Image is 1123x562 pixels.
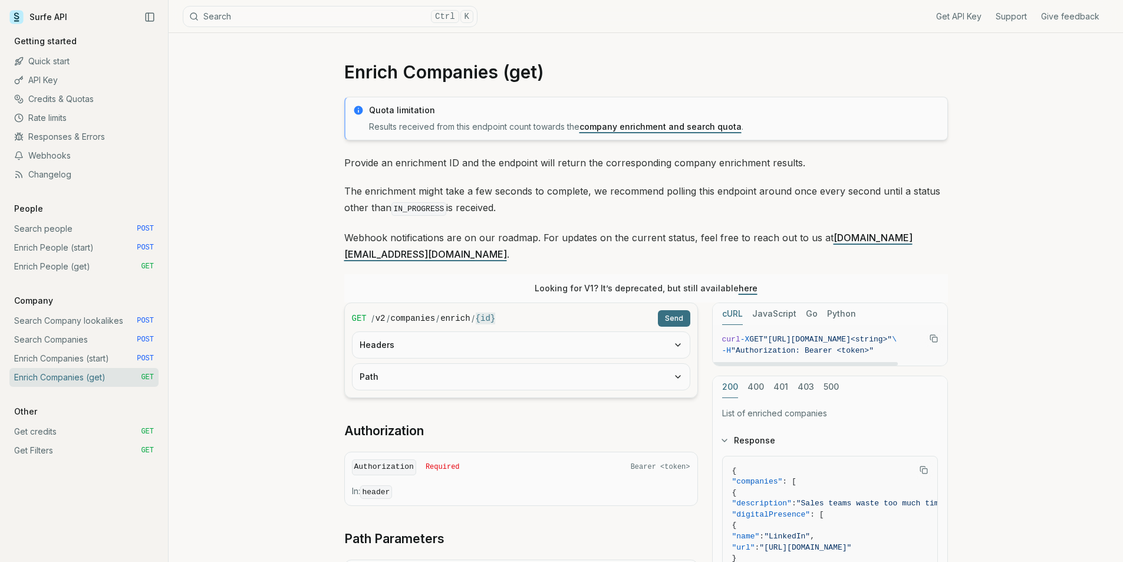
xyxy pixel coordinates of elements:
[732,532,760,541] span: "name"
[9,52,159,71] a: Quick start
[344,423,424,439] a: Authorization
[827,303,856,325] button: Python
[476,313,496,324] code: {id}
[9,311,159,330] a: Search Company lookalikes POST
[732,488,737,497] span: {
[141,427,154,436] span: GET
[426,462,460,472] span: Required
[344,229,948,262] p: Webhook notifications are on our roadmap. For updates on the current status, feel free to reach o...
[9,257,159,276] a: Enrich People (get) GET
[9,35,81,47] p: Getting started
[798,376,814,398] button: 403
[460,10,473,23] kbd: K
[387,313,390,324] span: /
[9,330,159,349] a: Search Companies POST
[722,407,938,419] p: List of enriched companies
[732,466,737,475] span: {
[9,109,159,127] a: Rate limits
[9,422,159,441] a: Get credits GET
[9,8,67,26] a: Surfe API
[352,459,416,475] code: Authorization
[713,425,947,456] button: Response
[391,202,447,216] code: IN_PROGRESS
[763,335,892,344] span: "[URL][DOMAIN_NAME]<string>"
[722,346,732,355] span: -H
[353,332,690,358] button: Headers
[137,224,154,234] span: POST
[759,532,764,541] span: :
[732,543,755,552] span: "url"
[9,203,48,215] p: People
[352,485,690,498] p: In:
[9,295,58,307] p: Company
[344,61,948,83] h1: Enrich Companies (get)
[792,499,796,508] span: :
[9,165,159,184] a: Changelog
[1041,11,1099,22] a: Give feedback
[782,477,796,486] span: : [
[915,461,933,479] button: Copy Text
[747,376,764,398] button: 400
[9,219,159,238] a: Search people POST
[9,406,42,418] p: Other
[755,543,760,552] span: :
[141,446,154,455] span: GET
[141,8,159,26] button: Collapse Sidebar
[722,335,740,344] span: curl
[9,146,159,165] a: Webhooks
[137,243,154,252] span: POST
[740,335,750,344] span: -X
[440,313,470,324] code: enrich
[810,510,824,519] span: : [
[739,283,758,293] a: here
[371,313,374,324] span: /
[936,11,982,22] a: Get API Key
[369,104,940,116] p: Quota limitation
[806,303,818,325] button: Go
[631,462,690,472] span: Bearer <token>
[732,477,783,486] span: "companies"
[722,376,738,398] button: 200
[9,71,159,90] a: API Key
[732,499,792,508] span: "description"
[391,313,436,324] code: companies
[9,238,159,257] a: Enrich People (start) POST
[137,335,154,344] span: POST
[996,11,1027,22] a: Support
[472,313,475,324] span: /
[9,90,159,109] a: Credits & Quotas
[722,303,743,325] button: cURL
[535,282,758,294] p: Looking for V1? It’s deprecated, but still available
[732,521,737,530] span: {
[579,121,742,132] a: company enrichment and search quota
[658,310,690,327] button: Send
[431,10,459,23] kbd: Ctrl
[9,441,159,460] a: Get Filters GET
[892,335,897,344] span: \
[9,349,159,368] a: Enrich Companies (start) POST
[764,532,810,541] span: "LinkedIn"
[376,313,386,324] code: v2
[352,313,367,324] span: GET
[810,532,815,541] span: ,
[731,346,874,355] span: "Authorization: Bearer <token>"
[752,303,796,325] button: JavaScript
[9,368,159,387] a: Enrich Companies (get) GET
[141,262,154,271] span: GET
[9,127,159,146] a: Responses & Errors
[369,121,940,133] p: Results received from this endpoint count towards the .
[925,330,943,347] button: Copy Text
[773,376,788,398] button: 401
[824,376,839,398] button: 500
[141,373,154,382] span: GET
[759,543,851,552] span: "[URL][DOMAIN_NAME]"
[360,485,393,499] code: header
[436,313,439,324] span: /
[353,364,690,390] button: Path
[344,531,444,547] a: Path Parameters
[137,354,154,363] span: POST
[344,183,948,218] p: The enrichment might take a few seconds to complete, we recommend polling this endpoint around on...
[749,335,763,344] span: GET
[344,155,948,171] p: Provide an enrichment ID and the endpoint will return the corresponding company enrichment results.
[732,510,811,519] span: "digitalPresence"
